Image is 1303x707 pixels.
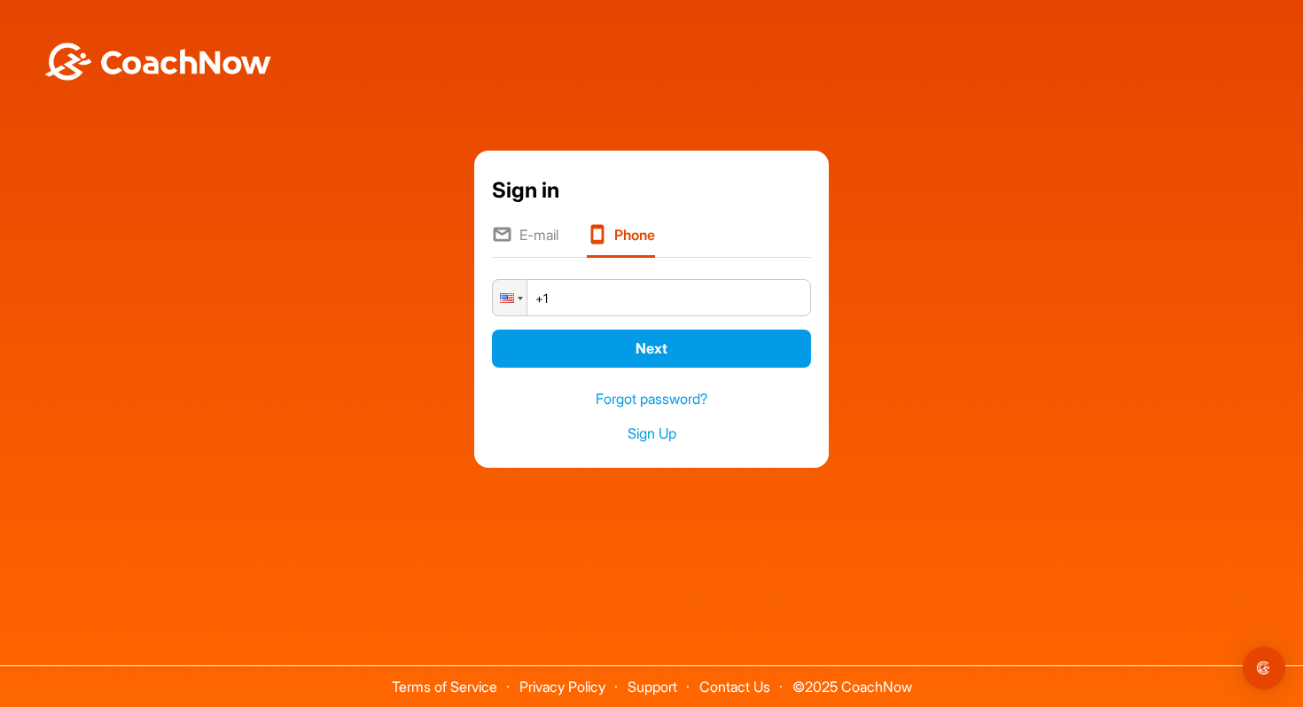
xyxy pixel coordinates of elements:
a: Sign Up [492,423,811,444]
div: Sign in [492,175,811,206]
input: 1 (702) 123-4567 [492,279,811,316]
div: Open Intercom Messenger [1243,647,1285,689]
a: Terms of Service [392,678,497,695]
a: Forgot password? [492,389,811,409]
span: © 2025 CoachNow [784,666,921,694]
div: United States: + 1 [493,280,527,315]
a: Support [628,678,677,695]
li: Phone [587,224,655,258]
img: BwLJSsUCoWCh5upNqxVrqldRgqLPVwmV24tXu5FoVAoFEpwwqQ3VIfuoInZCoVCoTD4vwADAC3ZFMkVEQFDAAAAAElFTkSuQmCC [43,43,273,81]
li: E-mail [492,224,558,258]
a: Contact Us [699,678,770,695]
button: Next [492,330,811,368]
a: Privacy Policy [519,678,605,695]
